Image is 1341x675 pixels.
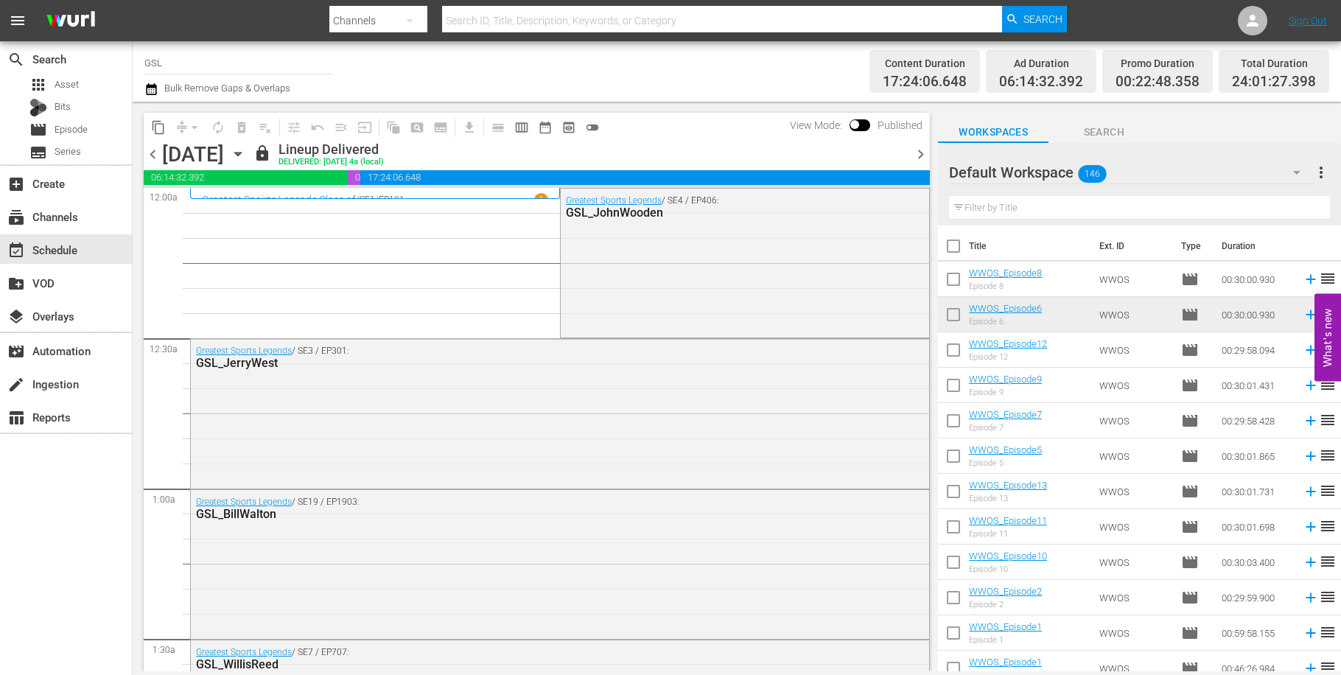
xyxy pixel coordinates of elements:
[196,346,292,356] a: Greatest Sports Legends
[7,51,25,69] span: Search
[1181,412,1199,430] span: Episode
[1079,158,1107,189] span: 146
[353,116,377,139] span: Update Metadata from Key Asset
[581,116,604,139] span: 24 hours Lineup View is OFF
[1093,368,1175,403] td: WWOS
[969,600,1042,609] div: Episode 2
[196,647,292,657] a: Greatest Sports Legends
[969,458,1042,468] div: Episode 5
[1093,474,1175,509] td: WWOS
[969,267,1042,279] a: WWOS_Episode8
[870,119,930,131] span: Published
[348,170,360,185] span: 00:22:48.358
[7,409,25,427] span: Reports
[7,242,25,259] span: Schedule
[279,158,384,167] div: DELIVERED: [DATE] 4a (local)
[566,206,851,220] div: GSL_JohnWooden
[969,657,1042,668] a: WWOS_Episode1
[55,99,71,114] span: Bits
[1232,74,1316,91] span: 24:01:27.398
[1303,342,1319,358] svg: Add to Schedule
[1303,271,1319,287] svg: Add to Schedule
[969,423,1042,433] div: Episode 7
[510,116,533,139] span: Week Calendar View
[1181,447,1199,465] span: Episode
[566,195,662,206] a: Greatest Sports Legends
[561,120,576,135] span: preview_outlined
[883,74,967,91] span: 17:24:06.648
[1093,580,1175,615] td: WWOS
[1172,225,1213,267] th: Type
[1213,225,1301,267] th: Duration
[162,83,290,94] span: Bulk Remove Gaps & Overlaps
[1181,553,1199,571] span: Episode
[147,116,170,139] span: Copy Lineup
[29,76,47,94] span: Asset
[1116,53,1200,74] div: Promo Duration
[7,209,25,226] span: Channels
[170,116,206,139] span: Remove Gaps & Overlaps
[306,116,329,139] span: Revert to Primary Episode
[1319,447,1337,464] span: reorder
[1312,155,1330,190] button: more_vert
[969,480,1047,491] a: WWOS_Episode13
[557,116,581,139] span: View Backup
[969,621,1042,632] a: WWOS_Episode1
[1181,589,1199,606] span: Episode
[566,195,851,220] div: / SE4 / EP406:
[202,194,356,206] a: Greatest Spoirts Legends Class of
[1181,518,1199,536] span: Episode
[7,275,25,293] span: VOD
[379,195,405,205] p: EP101
[538,120,553,135] span: date_range_outlined
[999,74,1083,91] span: 06:14:32.392
[55,144,81,159] span: Series
[1216,262,1297,297] td: 00:30:00.930
[29,121,47,139] span: Episode
[1216,615,1297,651] td: 00:59:58.155
[55,122,88,137] span: Episode
[7,376,25,394] span: Ingestion
[911,145,930,164] span: chevron_right
[539,195,544,205] p: 1
[1303,448,1319,464] svg: Add to Schedule
[151,120,166,135] span: content_copy
[356,195,360,205] p: /
[1319,411,1337,429] span: reorder
[1181,270,1199,288] span: Episode
[1181,306,1199,323] span: Episode
[1319,588,1337,606] span: reorder
[1303,413,1319,429] svg: Add to Schedule
[1181,483,1199,500] span: Episode
[360,195,379,205] p: SE1 /
[196,497,844,521] div: / SE19 / EP1903:
[883,53,967,74] div: Content Duration
[969,352,1047,362] div: Episode 12
[969,317,1042,326] div: Episode 6
[230,116,253,139] span: Select an event to delete
[1181,377,1199,394] span: Episode
[969,494,1047,503] div: Episode 13
[1319,517,1337,535] span: reorder
[1048,123,1159,141] span: Search
[1216,474,1297,509] td: 00:30:01.731
[144,145,162,164] span: chevron_left
[969,281,1042,291] div: Episode 8
[360,170,930,185] span: 17:24:06.648
[1319,376,1337,394] span: reorder
[969,338,1047,349] a: WWOS_Episode12
[196,497,292,507] a: Greatest Sports Legends
[1303,590,1319,606] svg: Add to Schedule
[7,308,25,326] span: Overlays
[196,346,844,370] div: / SE3 / EP301:
[1303,625,1319,641] svg: Add to Schedule
[1216,403,1297,438] td: 00:29:58.428
[969,529,1047,539] div: Episode 11
[969,586,1042,597] a: WWOS_Episode2
[533,116,557,139] span: Month Calendar View
[969,409,1042,420] a: WWOS_Episode7
[999,53,1083,74] div: Ad Duration
[1093,297,1175,332] td: WWOS
[7,343,25,360] span: Automation
[35,4,106,38] img: ans4CAIJ8jUAAAAAAAAAAAAAAAAAAAAAAAAgQb4GAAAAAAAAAAAAAAAAAAAAAAAAJMjXAAAAAAAAAAAAAAAAAAAAAAAAgAT5G...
